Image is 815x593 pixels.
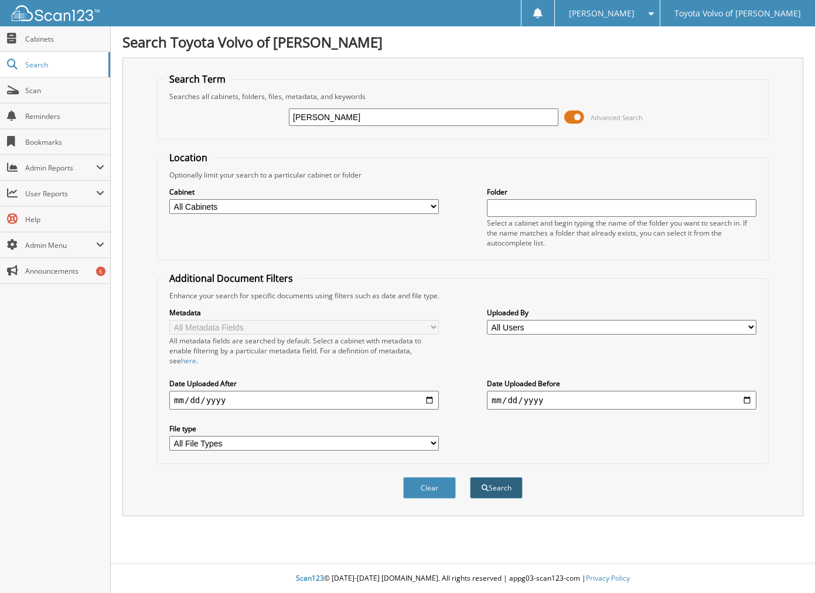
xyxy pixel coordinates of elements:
[25,86,104,96] span: Scan
[163,91,762,101] div: Searches all cabinets, folders, files, metadata, and keywords
[756,537,815,593] iframe: Chat Widget
[25,137,104,147] span: Bookmarks
[25,240,96,250] span: Admin Menu
[403,477,456,499] button: Clear
[163,291,762,301] div: Enhance your search for specific documents using filters such as date and file type.
[169,391,439,410] input: start
[296,573,324,583] span: Scan123
[569,10,635,17] span: [PERSON_NAME]
[487,187,756,197] label: Folder
[111,564,815,593] div: © [DATE]-[DATE] [DOMAIN_NAME]. All rights reserved | appg03-scan123-com |
[25,34,104,44] span: Cabinets
[25,266,104,276] span: Announcements
[487,308,756,318] label: Uploaded By
[591,113,643,122] span: Advanced Search
[25,60,103,70] span: Search
[487,379,756,388] label: Date Uploaded Before
[122,32,803,52] h1: Search Toyota Volvo of [PERSON_NAME]
[25,163,96,173] span: Admin Reports
[25,189,96,199] span: User Reports
[169,308,439,318] label: Metadata
[674,10,801,17] span: Toyota Volvo of [PERSON_NAME]
[169,379,439,388] label: Date Uploaded After
[169,187,439,197] label: Cabinet
[169,424,439,434] label: File type
[181,356,196,366] a: here
[163,170,762,180] div: Optionally limit your search to a particular cabinet or folder
[163,73,231,86] legend: Search Term
[163,272,299,285] legend: Additional Document Filters
[25,214,104,224] span: Help
[96,267,105,276] div: 6
[586,573,630,583] a: Privacy Policy
[169,336,439,366] div: All metadata fields are searched by default. Select a cabinet with metadata to enable filtering b...
[470,477,523,499] button: Search
[487,218,756,248] div: Select a cabinet and begin typing the name of the folder you want to search in. If the name match...
[12,5,100,21] img: scan123-logo-white.svg
[487,391,756,410] input: end
[25,111,104,121] span: Reminders
[163,151,213,164] legend: Location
